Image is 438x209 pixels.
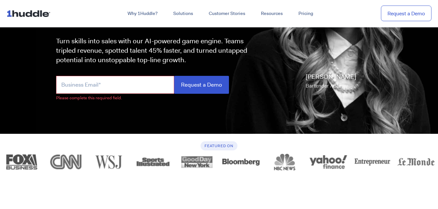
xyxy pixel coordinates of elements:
img: logo_bloomberg [219,153,263,171]
p: Turn skills into sales with our AI-powered game engine. Teams tripled revenue, spotted talent 45%... [56,36,253,65]
img: ... [7,7,53,20]
a: Pricing [291,8,321,20]
img: logo_cnn [44,153,87,171]
p: [PERSON_NAME] [306,72,356,91]
h6: Featured On [201,141,237,151]
img: logo_nbc [263,153,307,171]
img: logo_goodday [175,153,219,171]
a: Request a Demo [381,6,431,21]
div: 3 of 12 [44,153,87,171]
div: 5 of 12 [131,153,175,171]
img: logo_entrepreneur [350,153,394,171]
img: logo_yahoo [307,153,350,171]
div: 8 of 12 [263,153,307,171]
input: Business Email* [56,76,174,94]
input: Request a Demo [174,76,229,94]
div: 6 of 12 [175,153,219,171]
div: 9 of 12 [307,153,350,171]
div: 10 of 12 [350,153,394,171]
span: Bartender / Server [306,82,348,89]
a: Solutions [165,8,201,20]
div: 4 of 12 [88,153,131,171]
div: 7 of 12 [219,153,263,171]
a: Why 1Huddle? [120,8,165,20]
a: Customer Stories [201,8,253,20]
img: logo_wsj [88,153,131,171]
label: Please complete this required field. [56,95,122,101]
img: logo_sports [131,153,175,171]
a: Resources [253,8,291,20]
